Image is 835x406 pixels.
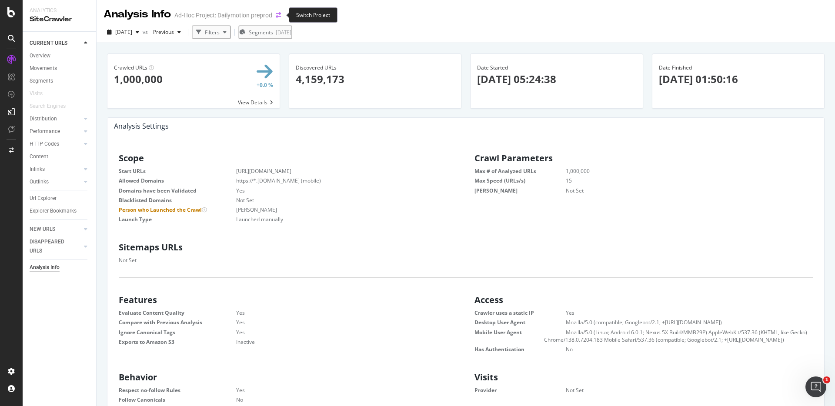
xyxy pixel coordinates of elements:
[192,25,231,39] button: Filters
[30,206,77,216] div: Explorer Bookmarks
[30,140,59,149] div: HTTP Codes
[30,127,81,136] a: Performance
[119,216,236,223] dt: Launch Type
[30,102,74,111] a: Search Engines
[119,309,236,316] dt: Evaluate Content Quality
[119,196,236,204] dt: Blacklisted Domains
[30,152,48,161] div: Content
[30,77,53,86] div: Segments
[214,187,457,194] dd: Yes
[544,319,813,326] dd: Mozilla/5.0 (compatible; Googlebot/2.1; +[URL][DOMAIN_NAME])
[214,386,457,394] dd: Yes
[214,206,457,213] dd: [PERSON_NAME]
[544,309,813,316] dd: Yes
[823,376,830,383] span: 1
[544,167,813,175] dd: 1,000,000
[30,77,90,86] a: Segments
[544,177,813,184] dd: 15
[30,51,90,60] a: Overview
[30,51,50,60] div: Overview
[205,29,220,36] div: Filters
[119,319,236,326] dt: Compare with Previous Analysis
[150,25,184,39] button: Previous
[30,263,90,272] a: Analysis Info
[30,165,81,174] a: Inlinks
[30,64,57,73] div: Movements
[474,373,817,382] h2: Visits
[238,25,292,39] button: Segments[DATE]
[30,89,43,98] div: Visits
[115,28,132,36] span: 2025 Sep. 8th
[119,295,461,305] h2: Features
[474,295,817,305] h2: Access
[30,114,81,123] a: Distribution
[214,396,457,403] dd: No
[119,256,461,264] div: Not Set
[119,177,236,184] dt: Allowed Domains
[119,167,236,175] dt: Start URLs
[119,153,461,163] h2: Scope
[30,263,60,272] div: Analysis Info
[174,11,272,20] div: Ad-Hoc Project: Dailymotion preprod
[119,329,236,336] dt: Ignore Canonical Tags
[30,225,55,234] div: NEW URLS
[30,7,89,14] div: Analytics
[30,127,60,136] div: Performance
[30,64,90,73] a: Movements
[474,309,566,316] dt: Crawler uses a static IP
[104,7,171,22] div: Analysis Info
[119,386,236,394] dt: Respect no-follow Rules
[30,177,81,186] a: Outlinks
[474,346,566,353] dt: Has Authentication
[474,386,566,394] dt: Provider
[474,167,566,175] dt: Max # of Analyzed URLs
[30,165,45,174] div: Inlinks
[214,338,457,346] dd: Inactive
[30,39,81,48] a: CURRENT URLS
[544,346,813,353] dd: No
[805,376,826,397] iframe: Intercom live chat
[474,329,566,336] dt: Mobile User Agent
[119,338,236,346] dt: Exports to Amazon S3
[659,72,818,87] p: [DATE] 01:50:16
[214,177,457,184] dd: https://*.[DOMAIN_NAME] (mobile)
[30,237,81,256] a: DISAPPEARED URLS
[119,373,461,382] h2: Behavior
[214,196,457,204] dd: Not Set
[214,167,457,175] dd: [URL][DOMAIN_NAME]
[296,64,337,71] span: Discovered URLs
[249,29,273,36] span: Segments
[276,12,281,18] div: arrow-right-arrow-left
[477,72,636,87] p: [DATE] 05:24:38
[30,194,57,203] div: Url Explorer
[214,309,457,316] dd: Yes
[477,64,508,71] span: Date Started
[214,216,457,223] dd: Launched manually
[119,396,236,403] dt: Follow Canonicals
[30,102,66,111] div: Search Engines
[474,177,566,184] dt: Max Speed (URLs/s)
[296,72,455,87] p: 4,159,173
[30,237,73,256] div: DISAPPEARED URLS
[119,243,461,252] h2: Sitemaps URLs
[474,319,566,326] dt: Desktop User Agent
[104,25,143,39] button: [DATE]
[114,120,169,132] h4: Analysis Settings
[474,187,566,194] dt: [PERSON_NAME]
[544,329,813,343] dd: Mozilla/5.0 (Linux; Android 6.0.1; Nexus 5X Build/MMB29P) AppleWebKit/537.36 (KHTML, like Gecko) ...
[544,386,813,394] dd: Not Set
[30,39,67,48] div: CURRENT URLS
[30,14,89,24] div: SiteCrawler
[119,187,236,194] dt: Domains have been Validated
[214,329,457,336] dd: Yes
[30,89,51,98] a: Visits
[150,28,174,36] span: Previous
[544,187,813,194] dd: Not Set
[30,114,57,123] div: Distribution
[119,206,236,213] dt: Person who Launched the Crawl
[30,225,81,234] a: NEW URLS
[214,319,457,326] dd: Yes
[30,140,81,149] a: HTTP Codes
[30,194,90,203] a: Url Explorer
[289,7,337,23] div: Switch Project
